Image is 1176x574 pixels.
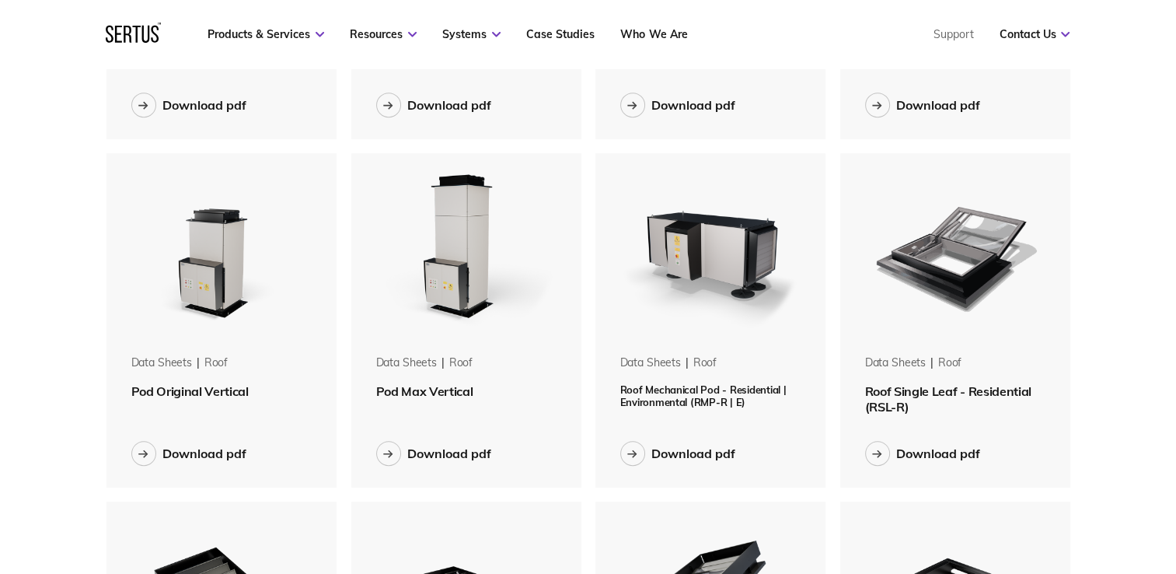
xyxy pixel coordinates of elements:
[442,27,501,41] a: Systems
[131,355,192,371] div: Data Sheets
[162,97,246,113] div: Download pdf
[865,355,926,371] div: Data Sheets
[131,441,246,466] button: Download pdf
[865,383,1031,415] span: Roof Single Leaf - Residential (RSL-R)
[449,355,473,371] div: roof
[620,355,681,371] div: Data Sheets
[376,441,491,466] button: Download pdf
[407,97,491,113] div: Download pdf
[651,97,735,113] div: Download pdf
[350,27,417,41] a: Resources
[896,446,980,461] div: Download pdf
[376,93,491,117] button: Download pdf
[865,441,980,466] button: Download pdf
[693,355,717,371] div: roof
[376,355,437,371] div: Data Sheets
[526,27,595,41] a: Case Studies
[204,355,228,371] div: roof
[620,441,735,466] button: Download pdf
[620,27,687,41] a: Who We Are
[407,446,491,461] div: Download pdf
[999,27,1070,41] a: Contact Us
[620,383,787,408] span: Roof Mechanical Pod - Residential | Environmental (RMP-R | E)
[620,93,735,117] button: Download pdf
[208,27,324,41] a: Products & Services
[651,446,735,461] div: Download pdf
[933,27,973,41] a: Support
[896,97,980,113] div: Download pdf
[897,394,1176,574] iframe: Chat Widget
[162,446,246,461] div: Download pdf
[131,93,246,117] button: Download pdf
[376,383,473,399] span: Pod Max Vertical
[938,355,961,371] div: roof
[865,93,980,117] button: Download pdf
[131,383,249,399] span: Pod Original Vertical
